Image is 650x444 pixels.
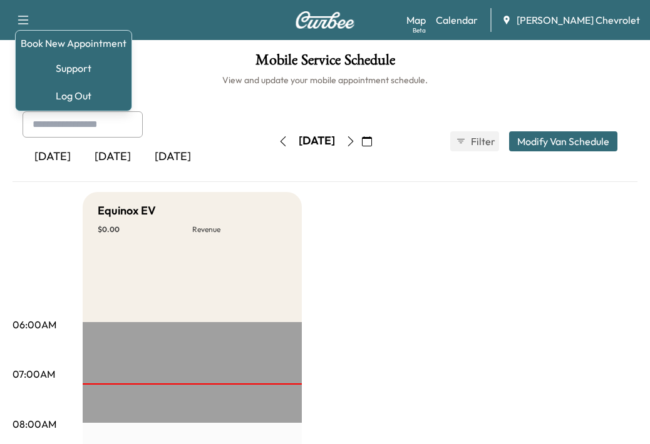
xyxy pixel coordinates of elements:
[517,13,640,28] span: [PERSON_NAME] Chevrolet
[13,416,56,431] p: 08:00AM
[98,225,192,235] p: $ 0.00
[295,11,355,29] img: Curbee Logo
[413,26,426,35] div: Beta
[98,202,156,219] h5: Equinox EV
[13,74,637,86] h6: View and update your mobile appointment schedule.
[13,53,637,74] h1: Mobile Service Schedule
[21,61,126,76] a: Support
[143,143,203,171] div: [DATE]
[83,143,143,171] div: [DATE]
[406,13,426,28] a: MapBeta
[13,317,56,332] p: 06:00AM
[21,86,126,106] button: Log Out
[450,131,499,151] button: Filter
[299,133,335,149] div: [DATE]
[509,131,617,151] button: Modify Van Schedule
[13,366,55,381] p: 07:00AM
[192,225,287,235] p: Revenue
[23,143,83,171] div: [DATE]
[436,13,478,28] a: Calendar
[471,134,493,149] span: Filter
[21,36,126,51] a: Book New Appointment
